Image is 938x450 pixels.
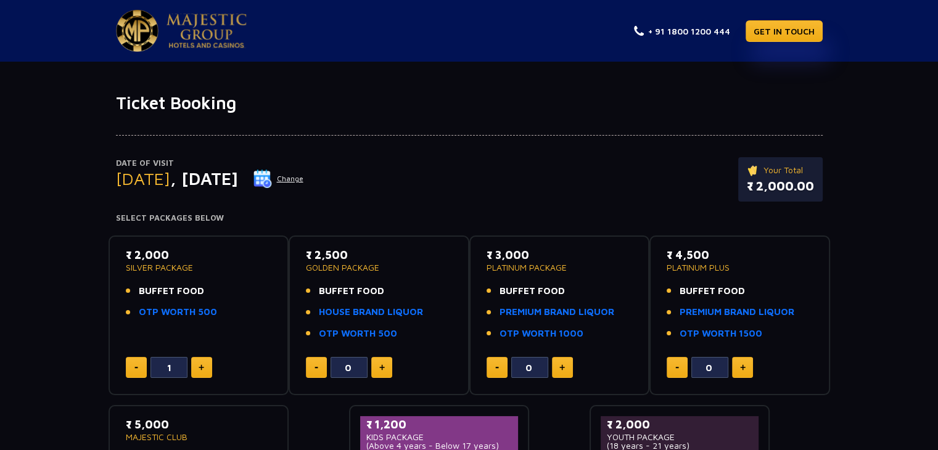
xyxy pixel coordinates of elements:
span: [DATE] [116,168,170,189]
p: MAJESTIC CLUB [126,433,272,441]
a: PREMIUM BRAND LIQUOR [680,305,794,319]
img: plus [199,364,204,370]
a: OTP WORTH 1000 [500,327,583,341]
p: SILVER PACKAGE [126,263,272,272]
p: PLATINUM PLUS [667,263,813,272]
p: ₹ 3,000 [487,247,633,263]
img: plus [559,364,565,370]
a: OTP WORTH 500 [319,327,397,341]
img: minus [495,367,499,369]
p: ₹ 4,500 [667,247,813,263]
p: ₹ 2,000.00 [747,177,814,195]
a: PREMIUM BRAND LIQUOR [500,305,614,319]
p: ₹ 1,200 [366,416,512,433]
img: minus [134,367,138,369]
span: BUFFET FOOD [680,284,745,298]
p: Your Total [747,163,814,177]
a: OTP WORTH 500 [139,305,217,319]
span: BUFFET FOOD [139,284,204,298]
span: BUFFET FOOD [500,284,565,298]
img: Majestic Pride [167,14,247,48]
a: + 91 1800 1200 444 [634,25,730,38]
h1: Ticket Booking [116,92,823,113]
p: (18 years - 21 years) [607,441,753,450]
span: BUFFET FOOD [319,284,384,298]
p: PLATINUM PACKAGE [487,263,633,272]
img: plus [740,364,746,370]
img: minus [675,367,679,369]
img: Majestic Pride [116,10,158,52]
p: ₹ 2,000 [126,247,272,263]
span: , [DATE] [170,168,238,189]
p: YOUTH PACKAGE [607,433,753,441]
img: minus [315,367,318,369]
a: HOUSE BRAND LIQUOR [319,305,423,319]
button: Change [253,169,304,189]
p: GOLDEN PACKAGE [306,263,452,272]
p: KIDS PACKAGE [366,433,512,441]
p: ₹ 2,500 [306,247,452,263]
h4: Select Packages Below [116,213,823,223]
a: GET IN TOUCH [746,20,823,42]
p: Date of Visit [116,157,304,170]
p: (Above 4 years - Below 17 years) [366,441,512,450]
img: ticket [747,163,760,177]
p: ₹ 5,000 [126,416,272,433]
p: ₹ 2,000 [607,416,753,433]
a: OTP WORTH 1500 [680,327,762,341]
img: plus [379,364,385,370]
